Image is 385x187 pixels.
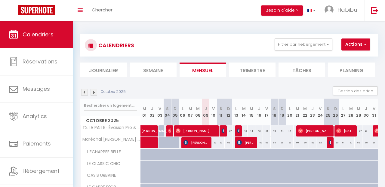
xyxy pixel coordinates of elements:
[101,89,126,95] p: Octobre 2025
[286,99,294,125] th: 20
[279,63,325,77] li: Tâches
[225,137,232,148] div: 52
[275,38,332,51] button: Filtrer par hébergement
[333,86,378,95] button: Gestion des prix
[23,58,57,65] span: Réservations
[82,161,122,167] span: LE CLASSIC CHIC
[349,106,353,112] abbr: M
[347,99,355,125] th: 28
[303,106,307,112] abbr: M
[263,99,270,125] th: 17
[159,106,161,112] abbr: V
[286,125,294,136] div: 44
[174,106,177,112] abbr: D
[164,99,171,125] th: 04
[141,122,169,133] span: [PERSON_NAME]
[278,125,286,136] div: 44
[143,106,146,112] abbr: M
[258,106,260,112] abbr: J
[240,99,248,125] th: 14
[235,106,237,112] abbr: L
[370,99,378,125] th: 31
[263,125,270,136] div: 45
[196,106,200,112] abbr: M
[141,99,148,125] th: 01
[281,106,284,112] abbr: D
[23,112,47,120] span: Analytics
[337,6,357,14] span: Habibu
[138,125,146,137] a: [PERSON_NAME]
[255,137,263,148] div: 52
[220,106,222,112] abbr: S
[309,99,316,125] th: 23
[289,106,291,112] abbr: L
[319,106,322,112] abbr: V
[271,125,278,136] div: 45
[18,5,55,15] img: Super Booking
[205,106,207,112] abbr: J
[240,125,248,136] div: 42
[255,99,263,125] th: 16
[316,99,324,125] th: 24
[217,99,225,125] th: 11
[309,137,316,148] div: 59
[194,99,202,125] th: 08
[296,106,299,112] abbr: M
[151,106,153,112] abbr: J
[324,99,332,125] th: 25
[265,106,268,112] abbr: V
[371,7,378,14] img: logout
[81,116,140,125] span: Octobre 2025
[227,106,230,112] abbr: D
[212,106,215,112] abbr: V
[82,149,122,155] span: L'ECHAPPEE BELLE
[179,99,186,125] th: 06
[217,137,225,148] div: 52
[202,99,209,125] th: 09
[332,99,339,125] th: 26
[355,99,362,125] th: 29
[271,137,278,148] div: 64
[278,137,286,148] div: 58
[341,38,370,51] button: Actions
[148,99,156,125] th: 02
[130,63,177,77] li: Semaine
[250,106,253,112] abbr: M
[362,125,370,136] div: 37
[294,99,301,125] th: 21
[82,125,142,130] span: T2 LA PALLE · Évasion Pro & Fun à [GEOGRAPHIC_DATA] - Proche HPL
[233,99,240,125] th: 13
[242,106,246,112] abbr: M
[92,7,112,13] span: Chercher
[328,63,375,77] li: Planning
[84,100,137,111] input: Rechercher un logement...
[23,167,60,175] span: Hébergement
[80,63,127,77] li: Journalier
[355,125,362,136] div: 37
[365,106,367,112] abbr: J
[189,106,192,112] abbr: M
[82,137,142,142] span: Maréchal [PERSON_NAME] & Espace: [GEOGRAPHIC_DATA] et Pilat à votre Portée
[355,137,362,148] div: 55
[156,99,163,125] th: 03
[362,99,370,125] th: 30
[316,137,324,148] div: 62
[222,125,224,136] span: [PERSON_NAME]
[248,99,255,125] th: 15
[23,31,54,38] span: Calendriers
[273,106,276,112] abbr: S
[180,63,226,77] li: Mensuel
[325,5,334,14] img: ...
[225,125,232,136] div: 37
[294,137,301,148] div: 60
[332,137,339,148] div: 60
[347,137,355,148] div: 60
[373,106,375,112] abbr: V
[183,137,208,148] span: [PERSON_NAME]
[336,125,354,136] span: [DATE][PERSON_NAME]
[168,125,171,136] span: [PERSON_NAME]
[248,125,255,136] div: 44
[225,99,232,125] th: 12
[23,140,51,147] span: Paiements
[342,106,344,112] abbr: L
